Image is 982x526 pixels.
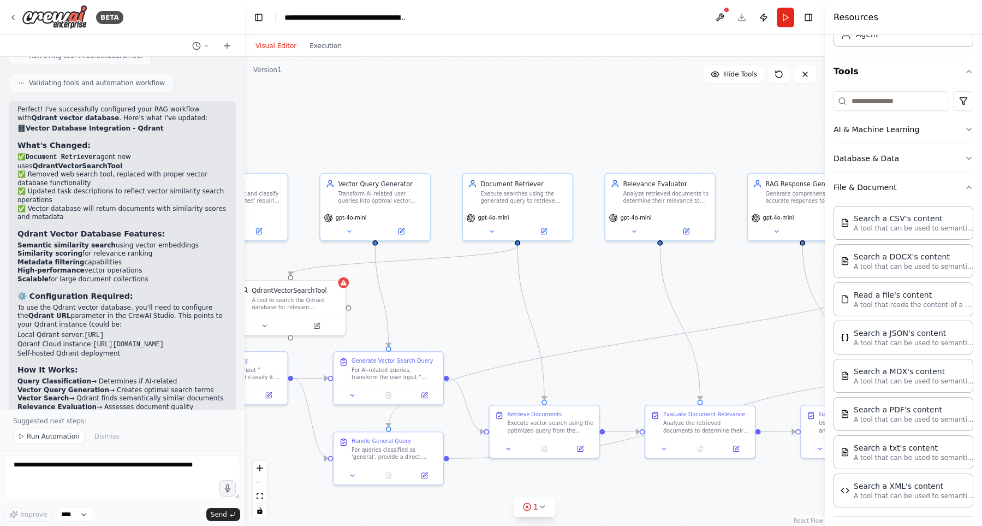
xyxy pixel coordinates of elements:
[834,173,973,202] button: File & Document
[196,358,248,365] div: Classify User Query
[352,358,433,365] div: Generate Vector Search Query
[409,390,439,401] button: Open in side panel
[481,179,567,188] div: Document Retriever
[26,153,97,161] code: Document Retriever
[798,246,860,400] g: Edge from 86990c5f-dfcb-4bcd-ac58-11a184cdfc73 to 3c7c0059-aa21-4703-9852-40a61a94fcc1
[801,10,816,25] button: Hide right sidebar
[834,56,973,87] button: Tools
[854,289,974,300] div: Read a file's content
[656,246,705,400] g: Edge from 5e15c3b6-ece1-414e-b496-a49afee51b93 to 49076486-32f5-4df1-b7a4-3953d095d921
[17,403,227,412] li: → Assesses document quality
[188,39,214,52] button: Switch to previous chat
[206,508,240,521] button: Send
[13,429,85,444] button: Run Automation
[623,190,710,204] div: Analyze retrieved documents to determine their relevance to the user's original query {user_query...
[661,226,711,237] button: Open in side panel
[854,492,974,500] p: A tool that can be used to semantic search a query from a XML's content.
[252,297,340,311] div: A tool to search the Qdrant database for relevant information on internal documents.
[17,377,227,386] li: → Determines if AI-related
[17,386,109,394] strong: Vector Query Generation
[253,504,267,518] button: toggle interactivity
[763,215,794,222] span: gpt-4o-mini
[766,190,852,204] div: Generate comprehensive, accurate responses to AI-related queries using retrieved documents as con...
[854,251,974,262] div: Search a DOCX's content
[196,367,282,381] div: Analyze the user input "{user_query}" and classify it as either 'AI-related' or 'general'. Consid...
[253,461,267,475] button: zoom in
[291,321,342,332] button: Open in side panel
[481,190,567,204] div: Execute searches using the generated query to retrieve relevant documents and information. Focus ...
[526,444,563,454] button: No output available
[17,340,227,350] li: Qdrant Cloud instance:
[17,267,227,275] li: vector operations
[177,173,288,241] div: Query ClassifierAnalyze user input and classify it as either 'AI-related' requiring vector search...
[841,257,849,265] img: DOCXSearchTool
[196,190,282,204] div: Analyze user input and classify it as either 'AI-related' requiring vector search or 'general' re...
[17,250,227,258] li: for relevance ranking
[17,125,227,133] h2: 🗄️
[352,438,411,445] div: Handle General Query
[20,510,47,519] span: Improve
[177,351,288,405] div: Classify User QueryAnalyze the user input "{user_query}" and classify it as either 'AI-related' o...
[33,162,123,170] strong: QdrantVectorSearchTool
[854,481,974,492] div: Search a XML's content
[286,246,522,275] g: Edge from 3665e8cf-ae8f-4195-a487-956d8f290f44 to c7bf826a-56c9-4f8c-af24-c45e35d0fdf2
[13,417,231,425] p: Suggested next steps:
[854,366,974,377] div: Search a MDX's content
[253,390,284,401] button: Open in side panel
[370,390,407,401] button: No output available
[17,403,97,411] strong: Relevance Evaluation
[22,5,87,29] img: Logo
[704,66,764,83] button: Hide Tools
[17,229,165,238] strong: Qdrant Vector Database Features:
[854,377,974,386] p: A tool that can be used to semantic search a query from a MDX's content.
[17,241,227,250] li: using vector embeddings
[819,420,905,434] div: Using the retrieved documents and relevance assessment, generate a comprehensive, accurate respon...
[333,351,444,405] div: Generate Vector Search QueryFor AI-related queries, transform the user input "{user_query}" into ...
[854,213,974,224] div: Search a CSV's content
[800,405,912,459] div: Generate RAG ResponseUsing the retrieved documents and relevance assessment, generate a comprehen...
[17,258,85,266] strong: Metadata filtering
[462,173,573,241] div: Document RetrieverExecute searches using the generated query to retrieve relevant documents and i...
[841,371,849,380] img: MDXSearchTool
[834,11,878,24] h4: Resources
[681,444,719,454] button: No output available
[854,453,974,462] p: A tool that can be used to semantic search a query from a txt's content.
[663,411,745,418] div: Evaluate Document Relevance
[761,427,796,436] g: Edge from 49076486-32f5-4df1-b7a4-3953d095d921 to 3c7c0059-aa21-4703-9852-40a61a94fcc1
[854,404,974,415] div: Search a PDF's content
[253,475,267,489] button: zoom out
[96,11,123,24] div: BETA
[219,480,236,497] button: Click to speak your automation idea
[252,286,326,295] div: QdrantVectorSearchTool
[565,444,596,454] button: Open in side panel
[449,374,484,436] g: Edge from 47484c8f-c205-4743-a367-8583c583ad1b to ece8ec8d-e661-4a87-b714-76669b4c10cd
[854,339,974,347] p: A tool that can be used to semantic search a query from a JSON's content.
[253,66,282,74] div: Version 1
[604,173,716,241] div: Relevance EvaluatorAnalyze retrieved documents to determine their relevance to the user's origina...
[17,292,133,300] strong: ⚙️ Configuration Required:
[251,10,266,25] button: Hide left sidebar
[293,374,328,463] g: Edge from bf0be584-ea80-4d46-81ad-691480313e58 to c02a4fec-6d11-4bb7-8be2-5e9153b8c454
[17,141,91,150] strong: What's Changed:
[766,179,852,188] div: RAG Response Generator
[409,470,439,481] button: Open in side panel
[17,258,227,267] li: capabilities
[854,262,974,271] p: A tool that can be used to semantic search a query from a DOCX's content.
[841,333,849,342] img: JSONSearchTool
[17,377,91,385] strong: Query Classification
[17,250,82,257] strong: Similarity scoring
[89,429,125,444] button: Dismiss
[376,226,426,237] button: Open in side panel
[794,518,823,524] a: React Flow attribution
[338,190,425,204] div: Transform AI-related user queries into optimal vector search queries for document retrieval. Gene...
[338,179,425,188] div: Vector Query Generator
[253,489,267,504] button: fit view
[211,510,227,519] span: Send
[841,218,849,227] img: CSVSearchTool
[17,275,227,284] li: for large document collections
[293,374,328,382] g: Edge from bf0be584-ea80-4d46-81ad-691480313e58 to 47484c8f-c205-4743-a367-8583c583ad1b
[17,331,227,340] li: Local Qdrant server:
[854,415,974,424] p: A tool that can be used to semantic search a query from a PDF's content.
[854,328,974,339] div: Search a JSON's content
[253,461,267,518] div: React Flow controls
